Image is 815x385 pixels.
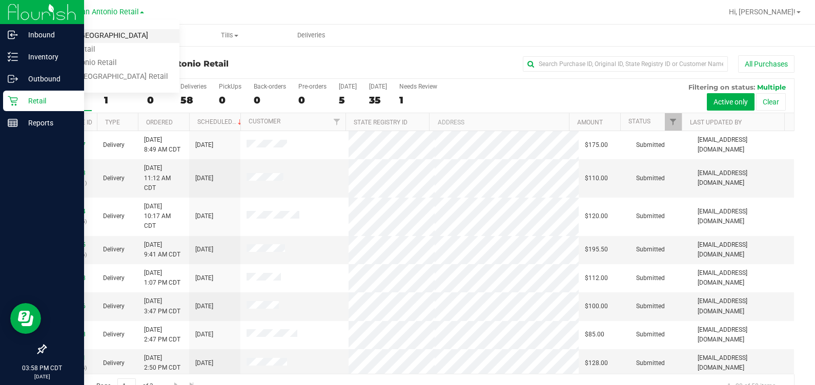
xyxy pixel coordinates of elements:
[144,202,183,231] span: [DATE] 10:17 AM CDT
[369,94,387,106] div: 35
[283,31,339,40] span: Deliveries
[30,70,179,84] a: TX South-[GEOGRAPHIC_DATA] Retail
[18,117,79,129] p: Reports
[5,373,79,380] p: [DATE]
[756,93,786,111] button: Clear
[585,245,608,254] span: $195.50
[698,240,788,260] span: [EMAIL_ADDRESS][DOMAIN_NAME]
[585,330,604,339] span: $85.00
[195,140,213,150] span: [DATE]
[271,25,353,46] a: Deliveries
[30,56,179,70] a: TX San Antonio Retail
[339,83,357,90] div: [DATE]
[688,83,755,91] span: Filtering on status:
[144,163,183,193] span: [DATE] 11:12 AM CDT
[577,119,603,126] a: Amount
[133,59,229,69] span: TX San Antonio Retail
[103,302,125,311] span: Delivery
[195,211,213,221] span: [DATE]
[30,43,179,57] a: TX Plano Retail
[298,83,327,90] div: Pre-orders
[197,118,244,125] a: Scheduled
[8,74,18,84] inline-svg: Outbound
[219,83,241,90] div: PickUps
[18,73,79,85] p: Outbound
[738,55,794,73] button: All Purchases
[144,240,180,260] span: [DATE] 9:41 AM CDT
[636,330,665,339] span: Submitted
[585,302,608,311] span: $100.00
[180,94,207,106] div: 58
[636,140,665,150] span: Submitted
[636,358,665,368] span: Submitted
[18,29,79,41] p: Inbound
[369,83,387,90] div: [DATE]
[429,113,569,131] th: Address
[339,94,357,106] div: 5
[8,96,18,106] inline-svg: Retail
[254,94,286,106] div: 0
[585,140,608,150] span: $175.00
[144,325,180,345] span: [DATE] 2:47 PM CDT
[195,273,213,283] span: [DATE]
[103,174,125,183] span: Delivery
[698,207,788,226] span: [EMAIL_ADDRESS][DOMAIN_NAME]
[698,268,788,288] span: [EMAIL_ADDRESS][DOMAIN_NAME]
[30,29,179,43] a: TX Austin [GEOGRAPHIC_DATA]
[636,245,665,254] span: Submitted
[195,330,213,339] span: [DATE]
[195,174,213,183] span: [DATE]
[189,31,270,40] span: Tills
[354,119,407,126] a: State Registry ID
[103,358,125,368] span: Delivery
[636,302,665,311] span: Submitted
[195,245,213,254] span: [DATE]
[757,83,786,91] span: Multiple
[698,168,788,188] span: [EMAIL_ADDRESS][DOMAIN_NAME]
[103,211,125,221] span: Delivery
[8,30,18,40] inline-svg: Inbound
[399,94,437,106] div: 1
[18,51,79,63] p: Inventory
[729,8,796,16] span: Hi, [PERSON_NAME]!
[219,94,241,106] div: 0
[298,94,327,106] div: 0
[249,118,280,125] a: Customer
[8,118,18,128] inline-svg: Reports
[698,135,788,155] span: [EMAIL_ADDRESS][DOMAIN_NAME]
[144,268,180,288] span: [DATE] 1:07 PM CDT
[585,358,608,368] span: $128.00
[195,302,213,311] span: [DATE]
[105,119,120,126] a: Type
[5,363,79,373] p: 03:58 PM CDT
[665,113,682,131] a: Filter
[523,56,728,72] input: Search Purchase ID, Original ID, State Registry ID or Customer Name...
[144,353,180,373] span: [DATE] 2:50 PM CDT
[636,211,665,221] span: Submitted
[103,140,125,150] span: Delivery
[328,113,345,131] a: Filter
[103,330,125,339] span: Delivery
[698,296,788,316] span: [EMAIL_ADDRESS][DOMAIN_NAME]
[698,325,788,345] span: [EMAIL_ADDRESS][DOMAIN_NAME]
[144,296,180,316] span: [DATE] 3:47 PM CDT
[103,273,125,283] span: Delivery
[146,119,173,126] a: Ordered
[10,303,41,334] iframe: Resource center
[707,93,755,111] button: Active only
[18,95,79,107] p: Retail
[698,353,788,373] span: [EMAIL_ADDRESS][DOMAIN_NAME]
[189,25,271,46] a: Tills
[690,119,742,126] a: Last Updated By
[104,94,135,106] div: 1
[628,118,650,125] a: Status
[8,52,18,62] inline-svg: Inventory
[399,83,437,90] div: Needs Review
[66,8,139,16] span: TX San Antonio Retail
[636,273,665,283] span: Submitted
[144,135,180,155] span: [DATE] 8:49 AM CDT
[585,211,608,221] span: $120.00
[195,358,213,368] span: [DATE]
[636,174,665,183] span: Submitted
[103,245,125,254] span: Delivery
